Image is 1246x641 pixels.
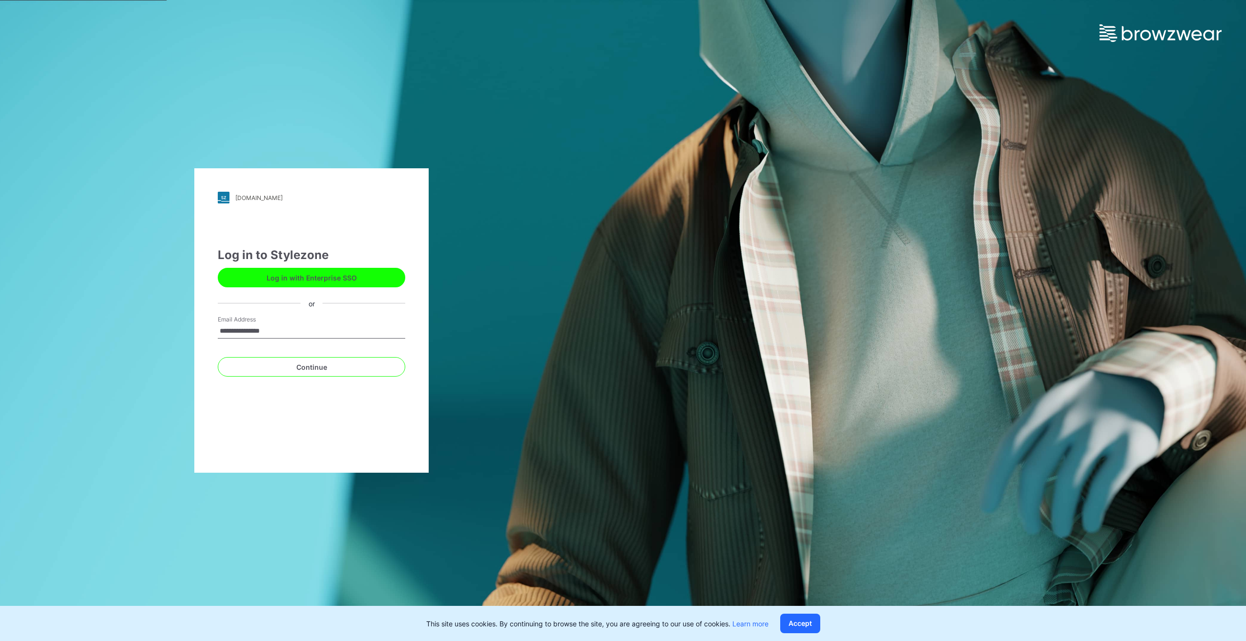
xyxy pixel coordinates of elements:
[218,246,405,264] div: Log in to Stylezone
[218,357,405,377] button: Continue
[301,298,323,308] div: or
[218,192,229,203] img: stylezone-logo.562084cfcfab977791bfbf7441f1a819.svg
[426,619,768,629] p: This site uses cookies. By continuing to browse the site, you are agreeing to our use of cookies.
[1100,24,1222,42] img: browzwear-logo.e42bd6dac1945053ebaf764b6aa21510.svg
[780,614,820,633] button: Accept
[235,194,283,201] div: [DOMAIN_NAME]
[732,620,768,628] a: Learn more
[218,192,405,203] a: [DOMAIN_NAME]
[218,315,286,324] label: Email Address
[218,268,405,287] button: Log in with Enterprise SSO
